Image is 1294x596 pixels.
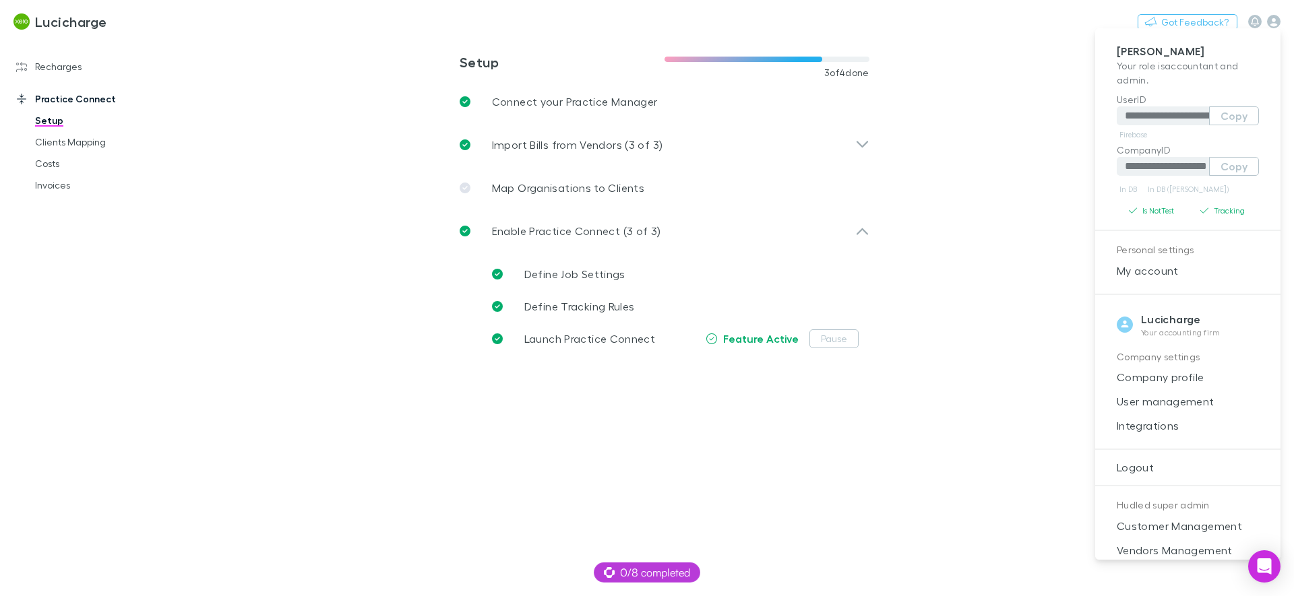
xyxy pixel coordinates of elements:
p: CompanyID [1117,143,1259,157]
button: Copy [1209,157,1259,176]
button: Tracking [1188,203,1260,219]
span: Integrations [1106,418,1270,434]
span: Customer Management [1106,518,1270,534]
span: My account [1106,263,1270,279]
p: Your accounting firm [1141,327,1221,338]
p: Hudled super admin [1117,497,1259,514]
p: UserID [1117,92,1259,106]
p: Personal settings [1117,242,1259,259]
span: User management [1106,393,1270,409]
button: Copy [1209,106,1259,125]
a: In DB [1117,181,1140,197]
span: Logout [1106,459,1270,475]
a: Firebase [1117,127,1150,143]
a: In DB ([PERSON_NAME]) [1145,181,1231,197]
p: Your role is accountant and admin . [1117,59,1259,87]
strong: Lucicharge [1141,312,1201,326]
div: Open Intercom Messenger [1248,550,1281,583]
span: Company profile [1106,369,1270,385]
button: Is NotTest [1117,203,1188,219]
p: Company settings [1117,349,1259,366]
p: [PERSON_NAME] [1117,44,1259,59]
span: Vendors Management [1106,542,1270,558]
